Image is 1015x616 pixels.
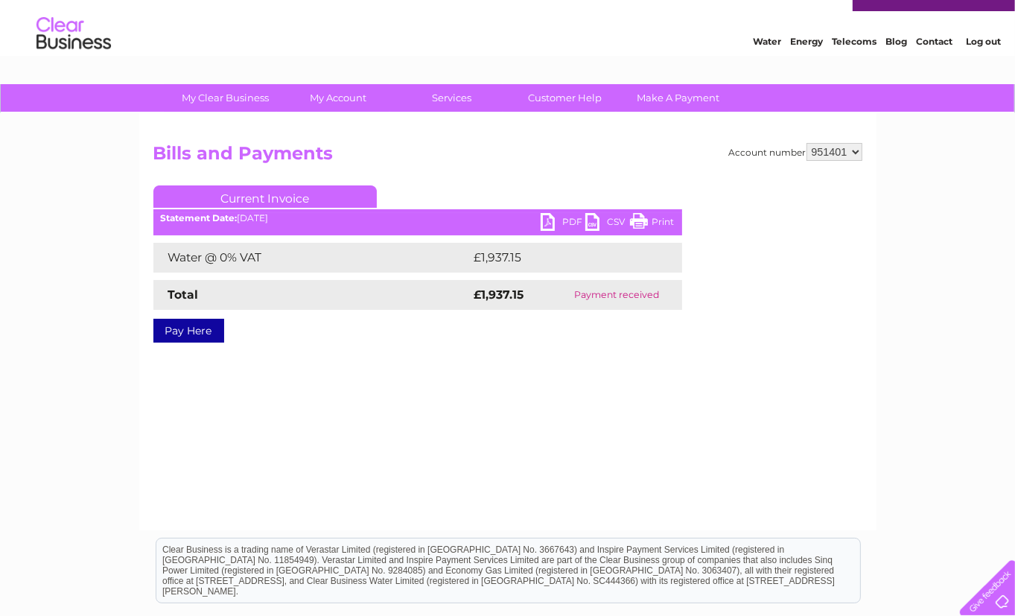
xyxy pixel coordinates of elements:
td: £1,937.15 [471,243,657,273]
a: 0333 014 3131 [734,7,837,26]
a: PDF [541,213,585,235]
a: Water [753,63,781,74]
a: My Account [277,84,400,112]
h2: Bills and Payments [153,143,862,171]
a: Make A Payment [617,84,739,112]
a: Blog [885,63,907,74]
a: Current Invoice [153,185,377,208]
img: logo.png [36,39,112,84]
div: [DATE] [153,213,682,223]
a: Customer Help [503,84,626,112]
b: Statement Date: [161,212,238,223]
td: Water @ 0% VAT [153,243,471,273]
a: Telecoms [832,63,876,74]
a: My Clear Business [164,84,287,112]
strong: Total [168,288,199,302]
a: CSV [585,213,630,235]
a: Services [390,84,513,112]
strong: £1,937.15 [474,288,524,302]
a: Energy [790,63,823,74]
td: Payment received [551,280,681,310]
div: Clear Business is a trading name of Verastar Limited (registered in [GEOGRAPHIC_DATA] No. 3667643... [156,8,860,72]
div: Account number [729,143,862,161]
a: Log out [966,63,1001,74]
a: Pay Here [153,319,224,343]
a: Print [630,213,675,235]
a: Contact [916,63,952,74]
